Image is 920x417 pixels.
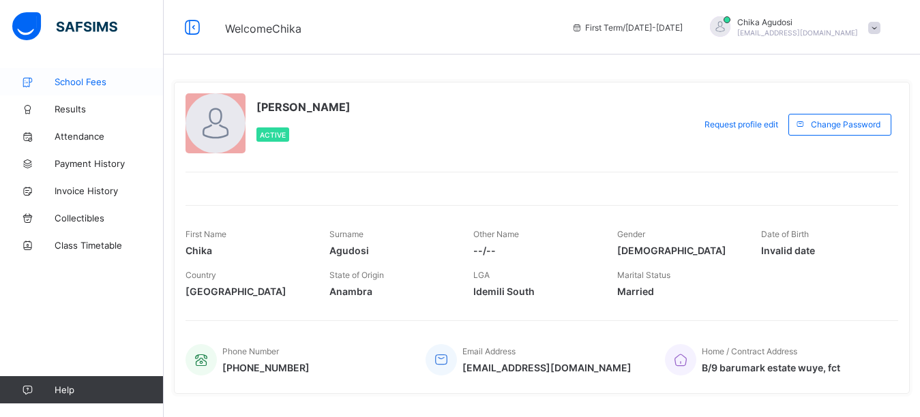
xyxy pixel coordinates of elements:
span: [DEMOGRAPHIC_DATA] [617,245,741,256]
span: Marital Status [617,270,670,280]
span: Other Name [473,229,519,239]
span: Date of Birth [761,229,809,239]
span: Chika [186,245,309,256]
span: Email Address [462,346,516,356]
span: Idemili South [473,285,597,297]
span: Home / Contract Address [702,346,797,356]
span: Attendance [55,131,164,142]
span: [PERSON_NAME] [256,100,351,114]
span: [EMAIL_ADDRESS][DOMAIN_NAME] [462,362,632,373]
span: Gender [617,229,645,239]
span: School Fees [55,76,164,87]
span: Phone Number [222,346,279,356]
span: Collectibles [55,213,164,223]
span: Surname [329,229,363,239]
span: Help [55,384,163,395]
span: Results [55,104,164,114]
span: Country [186,270,216,280]
img: safsims [12,12,117,41]
span: Active [260,131,286,139]
span: State of Origin [329,270,384,280]
span: Payment History [55,158,164,169]
span: Agudosi [329,245,453,256]
span: First Name [186,229,226,239]
span: Invoice History [55,185,164,196]
span: LGA [473,270,490,280]
span: Invalid date [761,245,885,256]
span: Welcome Chika [225,22,301,35]
span: Chika Agudosi [737,17,858,27]
span: B/9 barumark estate wuye, fct [702,362,840,373]
span: Married [617,285,741,297]
span: --/-- [473,245,597,256]
span: Class Timetable [55,240,164,251]
span: [GEOGRAPHIC_DATA] [186,285,309,297]
div: ChikaAgudosi [696,16,887,39]
span: [EMAIL_ADDRESS][DOMAIN_NAME] [737,29,858,37]
span: Anambra [329,285,453,297]
span: Change Password [811,119,880,129]
span: Request profile edit [704,119,778,129]
span: session/term information [572,22,683,33]
span: [PHONE_NUMBER] [222,362,310,373]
